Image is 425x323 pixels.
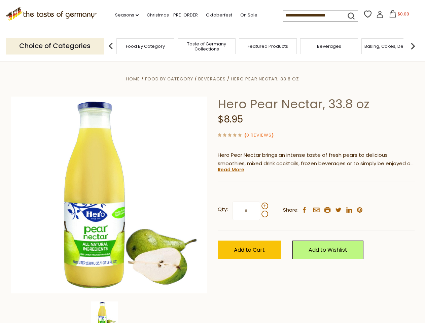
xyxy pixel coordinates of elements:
[198,76,226,82] a: Beverages
[145,76,193,82] a: Food By Category
[218,97,415,112] h1: Hero Pear Nectar, 33.8 oz
[6,38,104,54] p: Choice of Categories
[115,11,139,19] a: Seasons
[104,39,117,53] img: previous arrow
[218,205,228,214] strong: Qty:
[126,44,165,49] a: Food By Category
[283,206,298,214] span: Share:
[385,10,414,20] button: $0.00
[406,39,420,53] img: next arrow
[233,202,260,220] input: Qty:
[244,132,274,138] span: ( )
[364,44,417,49] a: Baking, Cakes, Desserts
[234,246,265,254] span: Add to Cart
[240,11,257,19] a: On Sale
[248,44,288,49] a: Featured Products
[180,41,234,51] a: Taste of Germany Collections
[231,76,299,82] a: Hero Pear Nectar, 33.8 oz
[218,166,244,173] a: Read More
[126,76,140,82] a: Home
[218,151,415,168] p: Hero Pear Nectar brings an intense taste of fresh pears to delicious smoothies, mixed drink cockt...
[398,11,409,17] span: $0.00
[11,97,208,293] img: Hero Pear Nectar, 33.8 oz
[246,132,272,139] a: 0 Reviews
[147,11,198,19] a: Christmas - PRE-ORDER
[218,241,281,259] button: Add to Cart
[317,44,341,49] a: Beverages
[206,11,232,19] a: Oktoberfest
[218,113,243,126] span: $8.95
[292,241,363,259] a: Add to Wishlist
